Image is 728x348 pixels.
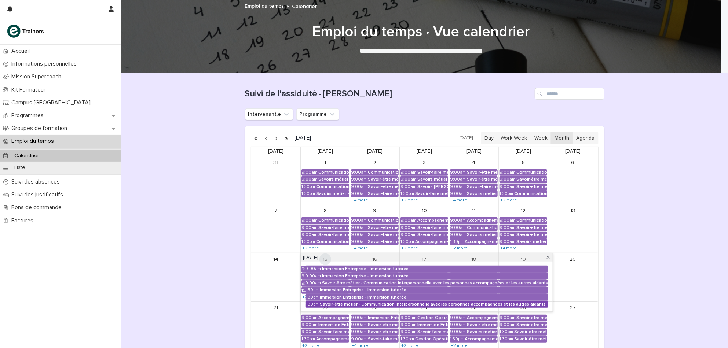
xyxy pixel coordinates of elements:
td: September 5, 2025 [499,156,548,204]
td: September 9, 2025 [350,204,400,253]
div: 9:00am [351,191,367,196]
div: 9:00am [351,239,367,244]
td: September 7, 2025 [251,204,301,253]
div: Savoir-faire métier - Préparation au CCP2 [417,232,448,237]
div: 9:00am [400,232,416,237]
button: Programme [296,108,339,120]
td: September 13, 2025 [548,204,598,253]
p: Suivi des absences [8,178,66,185]
a: Wednesday [415,147,433,156]
div: 9:00am [351,322,367,327]
a: Show 4 more events [351,245,369,251]
div: 1:30pm [450,239,464,244]
div: 1:30pm [500,191,513,196]
div: Savoirs métier - Organisation et gestion des interventions quotidiennes [316,191,349,196]
div: Immersion Entreprise - Immersion tutorée [322,274,548,279]
button: Month [551,132,573,144]
div: Savoirs [PERSON_NAME] des écrits professionnels efficaces [417,184,448,189]
div: Immersion Entreprise - Immersion tutorée [320,288,548,293]
div: 1:30pm [306,302,319,307]
div: Communication et Anglais Professionnel - Anglais de l'hôtellerie [316,184,349,189]
a: September 2, 2025 [369,157,381,169]
div: 1:30pm [400,191,414,196]
div: 9:00am [500,232,515,237]
p: Groupes de formation [8,125,73,132]
a: Monday [316,147,334,156]
a: Sunday [267,147,285,156]
a: September 12, 2025 [517,205,529,216]
div: Savoir-être métier - Relation Client [467,177,498,182]
p: Mission Supercoach [8,73,67,80]
div: 1:30pm [301,191,315,196]
div: 9:00am [306,266,321,271]
a: September 27, 2025 [567,302,579,314]
td: September 4, 2025 [449,156,499,204]
div: Savoirs métier - Découvrir le métier et l'environnement de travail de l'auxiliaire de vie [417,177,448,182]
div: Savoirs métier - Découvrir le métier et l'environnement de travail de l'auxiliaire de vie [467,191,498,196]
div: Savoir-être métier - Relation Client [368,329,399,334]
button: Agenda [572,132,598,144]
div: Savoir-être métier - Gestion des émotions et du stress [368,225,399,230]
div: 9:00am [500,225,515,230]
div: 1:30pm [500,329,513,334]
a: Show 2 more events [400,197,419,203]
div: Accompagnement Immersion - Préparation de l'immersion tutorée [417,218,448,223]
div: 9:00am [400,225,416,230]
div: 9:00am [400,322,416,327]
div: 9:00am [450,177,466,182]
a: September 10, 2025 [418,205,430,216]
a: Show 4 more events [450,197,468,203]
div: Accompagnement Immersion - Préparation de l'immersion tutorée [415,239,448,244]
div: 9:00am [351,170,367,175]
div: Savoir-faire métier - Préparation au CCP2 [318,329,349,334]
div: 9:00am [500,170,515,175]
div: 9:00am [306,274,321,279]
a: September 11, 2025 [468,205,480,216]
div: 9:00am [450,184,466,189]
div: 9:00am [450,322,466,327]
a: Show 2 more events [500,197,518,203]
p: Suivi des justificatifs [8,191,69,198]
a: Show 2 more events [400,245,419,251]
div: 9:00am [351,225,367,230]
div: 9:00am [400,218,416,223]
div: Accompagnement Immersion - Retour de l'immersion tutorée [467,315,498,321]
div: Savoirs métier - Organisation et gestion des interventions quotidiennes [467,329,498,334]
a: September 8, 2025 [319,205,331,216]
td: September 3, 2025 [400,156,449,204]
a: September 13, 2025 [567,205,579,216]
div: Savoirs métier - Organisation et gestion des interventions quotidiennes [467,232,498,237]
div: Savoir-être métier - Gestion du stress et des situations de crise avec les personnes accompagnées [516,322,547,327]
p: Calendrier [8,153,45,159]
div: 9:00am [400,177,416,182]
td: September 2, 2025 [350,156,400,204]
div: 1:30pm [306,295,319,300]
a: September 3, 2025 [418,157,430,169]
div: Savoir-être métier - Collaboration avec l’équipe d’aidants [516,225,547,230]
div: Communication et Anglais Professionnel - Anglais de l'hôtellerie [516,170,547,175]
div: 1:30pm [500,337,513,342]
div: Savoirs métier - Organisation et gestion des interventions quotidiennes [318,177,349,182]
button: Day [481,132,498,144]
img: K0CqGN7SDeD6s4JG8KQk [6,24,46,38]
a: Tuesday [366,147,384,156]
div: 9:00am [400,170,416,175]
td: August 31, 2025 [251,156,301,204]
div: 9:00am [306,281,321,286]
a: August 31, 2025 [270,157,282,169]
div: 9:00am [500,218,515,223]
div: Savoir-faire métier - Préparation au CCP2 [417,225,448,230]
div: 1:30pm [400,337,414,342]
div: 9:00am [500,322,515,327]
span: [DATE] [303,255,319,261]
div: Savoir-faire métier - Préparation au CCP2 [368,191,399,196]
a: Show 2 more events [301,245,320,251]
button: Next year [282,132,292,144]
button: Week [531,132,551,144]
a: September 5, 2025 [517,157,529,169]
div: 9:00am [301,170,317,175]
div: 9:00am [450,329,466,334]
div: Communication et Anglais Professionnel - Anglais de l'hôtellerie [316,239,349,244]
div: Gestion Opérationnelle - Cérémonie de Clôture [417,315,448,321]
div: 9:00am [351,184,367,189]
